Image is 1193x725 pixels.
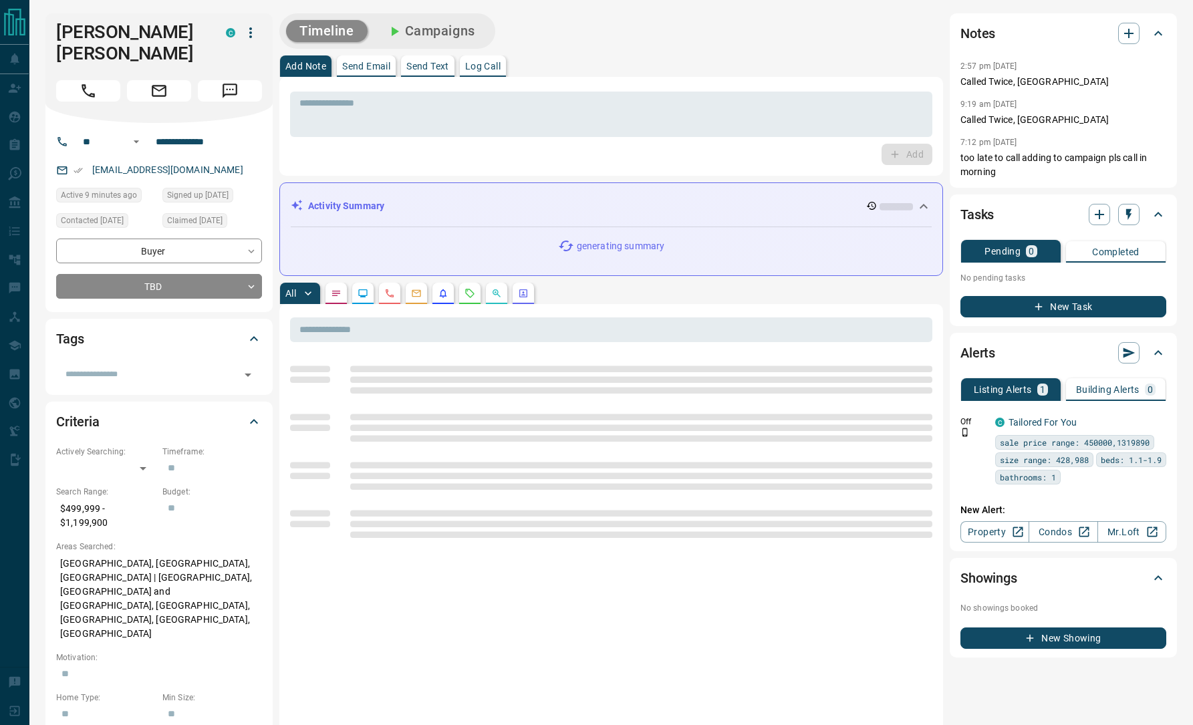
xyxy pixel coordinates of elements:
p: Home Type: [56,692,156,704]
svg: Agent Actions [518,288,529,299]
p: 0 [1029,247,1034,256]
p: [GEOGRAPHIC_DATA], [GEOGRAPHIC_DATA], [GEOGRAPHIC_DATA] | [GEOGRAPHIC_DATA], [GEOGRAPHIC_DATA] an... [56,553,262,645]
div: Tue Oct 14 2025 [56,188,156,206]
p: Building Alerts [1076,385,1140,394]
p: Areas Searched: [56,541,262,553]
h2: Tags [56,328,84,349]
svg: Notes [331,288,342,299]
h2: Notes [960,23,995,44]
p: Search Range: [56,486,156,498]
p: generating summary [577,239,664,253]
p: Actively Searching: [56,446,156,458]
p: Called Twice, [GEOGRAPHIC_DATA] [960,113,1166,127]
div: condos.ca [995,418,1005,427]
button: Open [239,366,257,384]
div: condos.ca [226,28,235,37]
svg: Email Verified [74,166,83,175]
span: Call [56,80,120,102]
p: Completed [1092,247,1140,257]
div: Buyer [56,239,262,263]
svg: Emails [411,288,422,299]
span: beds: 1.1-1.9 [1101,453,1162,466]
a: Property [960,521,1029,543]
span: Claimed [DATE] [167,214,223,227]
p: 9:19 am [DATE] [960,100,1017,109]
button: Open [128,134,144,150]
p: Called Twice, [GEOGRAPHIC_DATA] [960,75,1166,89]
h2: Criteria [56,411,100,432]
p: $499,999 - $1,199,900 [56,498,156,534]
p: All [285,289,296,298]
p: Timeframe: [162,446,262,458]
span: size range: 428,988 [1000,453,1089,466]
p: No showings booked [960,602,1166,614]
a: Tailored For You [1009,417,1077,428]
p: Pending [984,247,1021,256]
span: Contacted [DATE] [61,214,124,227]
h1: [PERSON_NAME] [PERSON_NAME] [56,21,206,64]
p: New Alert: [960,503,1166,517]
span: bathrooms: 1 [1000,470,1056,484]
div: Notes [960,17,1166,49]
p: Motivation: [56,651,262,664]
div: Activity Summary [291,194,932,219]
div: Tasks [960,198,1166,231]
p: Send Text [406,61,449,71]
div: Tags [56,323,262,355]
svg: Requests [465,288,475,299]
svg: Lead Browsing Activity [358,288,368,299]
p: 2:57 pm [DATE] [960,61,1017,71]
div: Tue Oct 07 2025 [162,213,262,232]
p: Budget: [162,486,262,498]
p: No pending tasks [960,268,1166,288]
button: New Task [960,296,1166,317]
a: Mr.Loft [1097,521,1166,543]
div: Criteria [56,406,262,438]
button: New Showing [960,627,1166,649]
div: Tue Oct 07 2025 [162,188,262,206]
p: Listing Alerts [974,385,1032,394]
p: Off [960,416,987,428]
div: TBD [56,274,262,299]
p: Min Size: [162,692,262,704]
svg: Opportunities [491,288,502,299]
p: 0 [1148,385,1153,394]
span: Email [127,80,191,102]
h2: Showings [960,567,1017,589]
span: Active 9 minutes ago [61,188,137,202]
div: Alerts [960,337,1166,369]
p: Activity Summary [308,199,384,213]
span: Message [198,80,262,102]
a: Condos [1029,521,1097,543]
h2: Alerts [960,342,995,364]
svg: Calls [384,288,395,299]
span: sale price range: 450000,1319890 [1000,436,1150,449]
svg: Push Notification Only [960,428,970,437]
h2: Tasks [960,204,994,225]
button: Timeline [286,20,368,42]
p: Log Call [465,61,501,71]
span: Signed up [DATE] [167,188,229,202]
div: Tue Oct 07 2025 [56,213,156,232]
p: Add Note [285,61,326,71]
p: 1 [1040,385,1045,394]
a: [EMAIL_ADDRESS][DOMAIN_NAME] [92,164,243,175]
p: Send Email [342,61,390,71]
div: Showings [960,562,1166,594]
p: too late to call adding to campaign pls call in morning [960,151,1166,179]
p: 7:12 pm [DATE] [960,138,1017,147]
svg: Listing Alerts [438,288,448,299]
button: Campaigns [373,20,489,42]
